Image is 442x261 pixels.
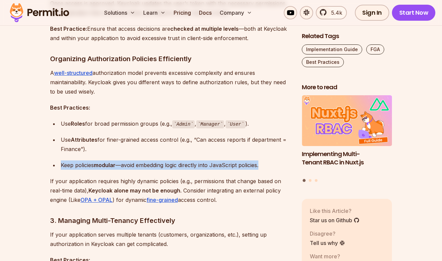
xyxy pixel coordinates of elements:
[302,96,392,183] div: Posts
[302,96,392,146] img: Implementing Multi-Tenant RBAC in Nuxt.js
[50,215,291,226] h3: 3. Managing Multi-Tenancy Effectively
[309,179,311,182] button: Go to slide 2
[7,1,72,24] img: Permit logo
[226,120,245,128] code: User
[392,5,436,21] a: Start Now
[171,6,194,19] a: Pricing
[50,53,291,64] h3: Organizing Authorization Policies Efficiently
[303,179,306,182] button: Go to slide 1
[217,6,255,19] button: Company
[302,83,392,92] h2: More to read
[88,187,180,194] strong: Keycloak alone may not be enough
[170,25,239,32] strong: checked at multiple levels
[50,68,291,96] p: A authorization model prevents excessive complexity and ensures maintainability. Keycloak gives y...
[50,25,87,32] strong: Best Practice:
[310,207,360,215] p: Like this Article?
[327,9,342,17] span: 5.4k
[101,6,138,19] button: Solutions
[50,24,291,43] p: Ensure that access decisions are —both at Keycloak and within your application to avoid excessive...
[196,120,224,128] code: Manager
[80,197,113,203] a: OPA + OPAL
[310,230,345,238] p: Disagree?
[50,230,291,249] p: If your application serves multiple tenants (customers, organizations, etc.), setting up authoriz...
[315,179,317,182] button: Go to slide 3
[61,160,291,170] div: Keep policies —avoid embedding logic directly into JavaScript policies.
[61,135,291,154] div: Use for finer-grained access control (e.g., “Can access reports if department = Finance”).
[302,32,392,40] h2: Related Tags
[310,239,345,247] a: Tell us why
[302,44,362,54] a: Implementation Guide
[94,162,116,168] strong: modular
[172,120,195,128] code: Admin
[147,197,178,203] a: fine-grained
[141,6,168,19] button: Learn
[50,176,291,205] p: If your application requires highly dynamic policies (e.g., permissions that change based on real...
[50,104,90,111] strong: Best Practices:
[302,150,392,167] h3: Implementing Multi-Tenant RBAC in Nuxt.js
[310,252,362,260] p: Want more?
[316,6,347,19] a: 5.4k
[61,119,291,129] div: Use for broad permission groups (e.g., , , ).
[302,96,392,175] li: 1 of 3
[196,6,214,19] a: Docs
[71,120,85,127] strong: Roles
[54,70,92,76] a: well-structured
[355,5,389,21] a: Sign In
[366,44,384,54] a: FGA
[302,96,392,175] a: Implementing Multi-Tenant RBAC in Nuxt.jsImplementing Multi-Tenant RBAC in Nuxt.js
[310,216,360,224] a: Star us on Github
[302,57,344,67] a: Best Practices
[71,136,97,143] strong: Attributes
